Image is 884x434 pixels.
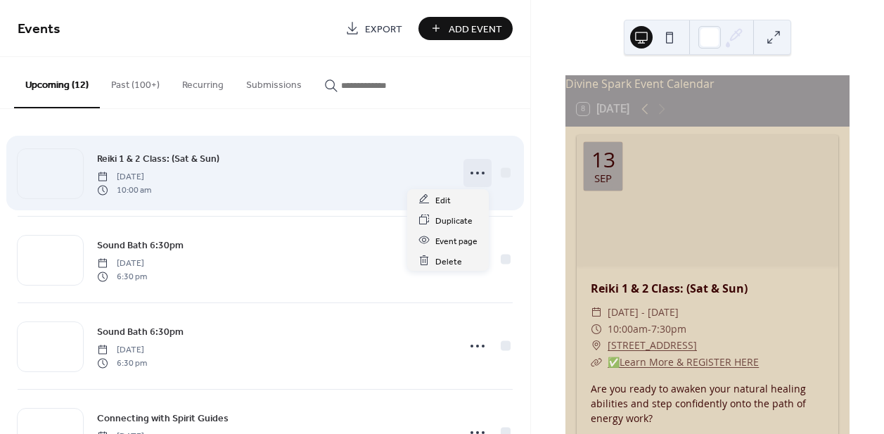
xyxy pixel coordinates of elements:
a: Reiki 1 & 2 Class: (Sat & Sun) [97,151,219,167]
a: Sound Bath 6:30pm [97,237,184,253]
a: Connecting with Spirit Guides [97,410,229,426]
button: Add Event [418,17,513,40]
span: 10:00am [608,321,648,338]
span: Sound Bath 6:30pm [97,238,184,253]
a: ✅Learn More & REGISTER HERE [608,355,759,369]
span: [DATE] [97,344,147,357]
div: Sep [594,173,612,184]
span: Edit [435,193,451,208]
div: ​ [591,354,602,371]
span: [DATE] - [DATE] [608,304,679,321]
button: Submissions [235,57,313,107]
div: ​ [591,321,602,338]
div: ​ [591,304,602,321]
div: Are you ready to awaken your natural healing abilities and step confidently onto the path of ener... [577,381,838,426]
div: ​ [591,337,602,354]
span: Event page [435,234,478,248]
span: [DATE] [97,257,147,270]
span: 10:00 am [97,184,151,196]
span: Events [18,15,60,43]
span: Reiki 1 & 2 Class: (Sat & Sun) [97,152,219,167]
span: Export [365,22,402,37]
button: Recurring [171,57,235,107]
a: Reiki 1 & 2 Class: (Sat & Sun) [591,281,748,296]
button: Past (100+) [100,57,171,107]
a: [STREET_ADDRESS] [608,337,697,354]
div: Divine Spark Event Calendar [565,75,850,92]
span: 6:30 pm [97,357,147,369]
span: 7:30pm [651,321,686,338]
span: Sound Bath 6:30pm [97,325,184,340]
a: Export [335,17,413,40]
span: Connecting with Spirit Guides [97,411,229,426]
span: [DATE] [97,171,151,184]
span: Add Event [449,22,502,37]
span: Delete [435,254,462,269]
div: 13 [591,149,615,170]
a: Sound Bath 6:30pm [97,324,184,340]
span: Duplicate [435,213,473,228]
button: Upcoming (12) [14,57,100,108]
span: - [648,321,651,338]
span: 6:30 pm [97,270,147,283]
